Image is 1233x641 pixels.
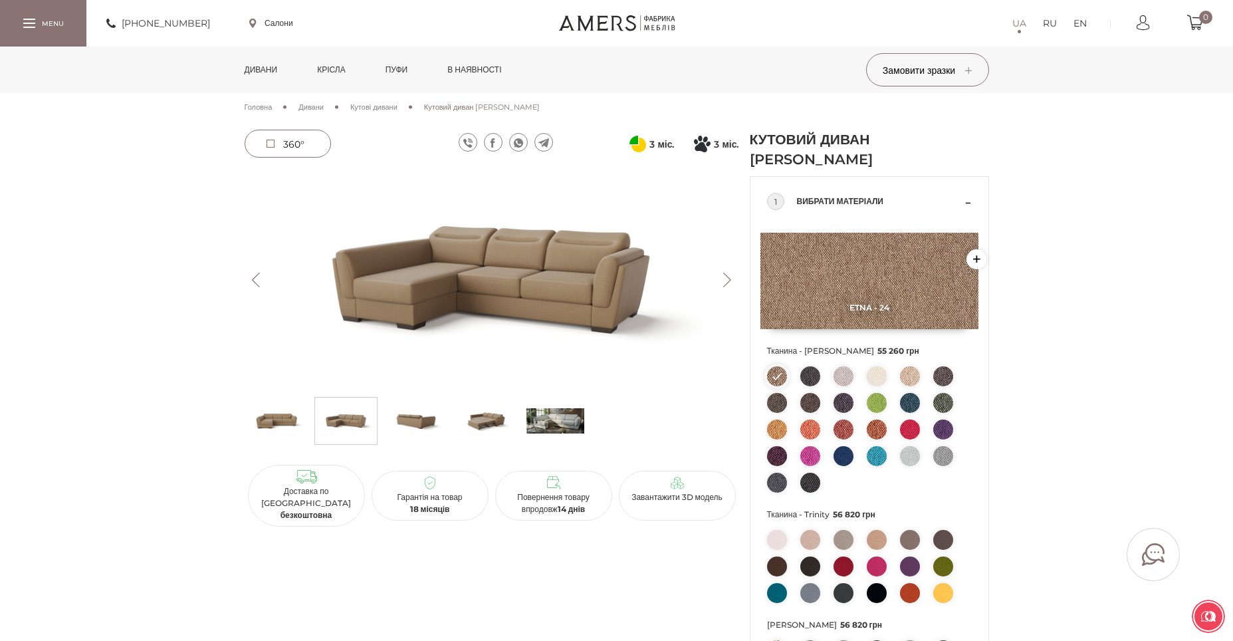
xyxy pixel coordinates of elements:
button: Next [716,273,739,287]
span: [PERSON_NAME] [767,616,972,634]
img: Кутовий диван Софія s-3 [457,401,514,441]
span: Головна [245,102,273,112]
b: 18 місяців [410,504,450,514]
svg: Оплата частинами від ПриватБанку [629,136,646,152]
p: Гарантія на товар [377,491,483,515]
span: Вибрати матеріали [797,193,962,209]
span: Дивани [298,102,324,112]
span: 360° [283,138,304,150]
span: Etna - 24 [760,303,978,313]
a: Головна [245,101,273,113]
a: в наявності [437,47,511,93]
a: UA [1012,15,1026,31]
span: 3 міс. [649,136,674,152]
a: Дивани [235,47,288,93]
span: 56 820 грн [840,620,883,630]
p: Повернення товару впродовж [501,491,607,515]
b: 14 днів [558,504,586,514]
span: 0 [1199,11,1212,24]
span: Кутові дивани [350,102,397,112]
img: Кутовий диван Софія s-2 [387,401,445,441]
a: 360° [245,130,331,158]
a: telegram [534,133,553,152]
b: безкоштовна [280,510,332,520]
span: 56 820 грн [833,509,875,519]
p: Завантажити 3D модель [624,491,730,503]
button: Замовити зразки [866,53,989,86]
img: Etna - 24 [760,233,978,329]
a: Кутові дивани [350,101,397,113]
a: Салони [249,17,293,29]
button: Previous [245,273,268,287]
div: 1 [767,193,784,210]
a: Пуфи [376,47,418,93]
a: facebook [484,133,503,152]
svg: Покупка частинами від Монобанку [694,136,711,152]
img: Кутовий диван Софія s-0 [247,401,305,441]
a: Крісла [307,47,355,93]
img: Кутовий диван Софія s-1 [317,401,375,441]
img: s_ [526,401,584,441]
span: Тканина - [PERSON_NAME] [767,342,972,360]
span: 55 260 грн [877,346,919,356]
a: EN [1073,15,1087,31]
span: Замовити зразки [883,64,972,76]
a: RU [1043,15,1057,31]
h1: Кутовий диван [PERSON_NAME] [750,130,903,170]
p: Доставка по [GEOGRAPHIC_DATA] [253,485,360,521]
span: Тканина - Trinity [767,506,972,523]
a: whatsapp [509,133,528,152]
a: Дивани [298,101,324,113]
a: viber [459,133,477,152]
a: [PHONE_NUMBER] [106,15,210,31]
span: 3 міс. [714,136,738,152]
img: Кутовий диван Софія -1 [245,170,739,390]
